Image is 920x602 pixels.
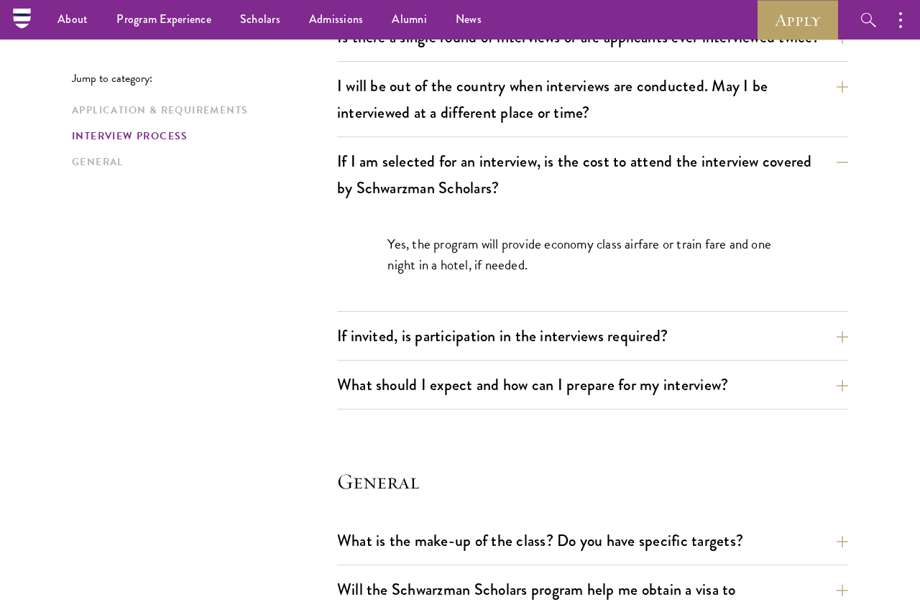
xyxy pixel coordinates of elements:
[72,154,328,170] a: General
[337,467,848,496] h4: General
[387,233,797,275] p: Yes, the program will provide economy class airfare or train fare and one night in a hotel, if ne...
[337,524,848,557] button: What is the make-up of the class? Do you have specific targets?
[337,145,848,204] button: If I am selected for an interview, is the cost to attend the interview covered by Schwarzman Scho...
[337,70,848,129] button: I will be out of the country when interviews are conducted. May I be interviewed at a different p...
[337,320,848,352] button: If invited, is participation in the interviews required?
[72,129,328,144] a: Interview Process
[72,72,337,85] p: Jump to category:
[72,103,328,118] a: Application & Requirements
[337,369,848,401] button: What should I expect and how can I prepare for my interview?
